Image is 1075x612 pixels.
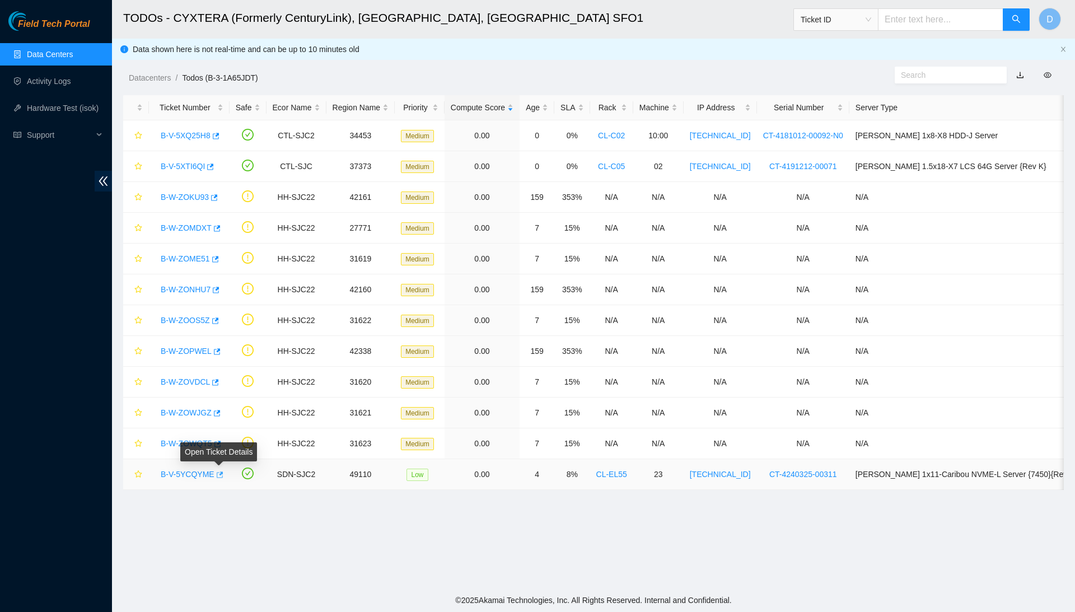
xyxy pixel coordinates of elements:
span: Field Tech Portal [18,19,90,30]
td: N/A [590,398,633,428]
span: star [134,470,142,479]
span: exclamation-circle [242,314,254,325]
td: 31621 [326,398,395,428]
td: 15% [554,428,590,459]
span: Medium [401,191,434,204]
a: Datacenters [129,73,171,82]
td: 27771 [326,213,395,244]
td: N/A [633,336,684,367]
td: 7 [520,213,554,244]
td: 7 [520,398,554,428]
span: search [1012,15,1021,25]
td: N/A [633,305,684,336]
td: N/A [684,305,757,336]
a: download [1016,71,1024,80]
span: / [175,73,177,82]
td: 0.00 [445,336,520,367]
td: SDN-SJC2 [267,459,326,490]
span: exclamation-circle [242,283,254,295]
td: N/A [590,305,633,336]
td: N/A [633,182,684,213]
span: read [13,131,21,139]
td: 7 [520,367,554,398]
td: HH-SJC22 [267,305,326,336]
a: Akamai TechnologiesField Tech Portal [8,20,90,35]
span: Medium [401,315,434,327]
td: 15% [554,244,590,274]
input: Search [901,69,992,81]
button: star [129,281,143,298]
span: D [1046,12,1053,26]
a: B-W-ZOWJGZ [161,408,212,417]
td: 0.00 [445,428,520,459]
span: Medium [401,222,434,235]
a: CL-EL55 [596,470,627,479]
button: star [129,250,143,268]
td: HH-SJC22 [267,274,326,305]
span: Ticket ID [801,11,871,28]
td: 0.00 [445,182,520,213]
button: download [1008,66,1032,84]
td: 42338 [326,336,395,367]
td: N/A [684,213,757,244]
span: check-circle [242,468,254,479]
a: CL-C02 [598,131,625,140]
div: Open Ticket Details [180,442,257,461]
td: 353% [554,182,590,213]
td: N/A [757,305,849,336]
span: Low [406,469,428,481]
td: 37373 [326,151,395,182]
a: B-W-ZOME51 [161,254,210,263]
span: Medium [401,407,434,419]
td: N/A [684,336,757,367]
button: star [129,435,143,452]
td: HH-SJC22 [267,336,326,367]
td: N/A [590,244,633,274]
button: star [129,404,143,422]
a: CT-4181012-00092-N0 [763,131,843,140]
td: 0.00 [445,120,520,151]
a: Todos (B-3-1A65JDT) [182,73,258,82]
td: 31620 [326,367,395,398]
td: 0.00 [445,151,520,182]
span: Medium [401,161,434,173]
td: 15% [554,367,590,398]
span: exclamation-circle [242,375,254,387]
td: N/A [757,367,849,398]
td: 0 [520,120,554,151]
span: check-circle [242,129,254,141]
a: B-W-ZOMDXT [161,223,212,232]
td: 7 [520,305,554,336]
a: Hardware Test (isok) [27,104,99,113]
a: Activity Logs [27,77,71,86]
td: 34453 [326,120,395,151]
span: double-left [95,171,112,191]
span: star [134,347,142,356]
td: N/A [684,398,757,428]
td: N/A [633,244,684,274]
span: star [134,409,142,418]
span: Medium [401,376,434,389]
td: N/A [757,182,849,213]
img: Akamai Technologies [8,11,57,31]
td: 7 [520,244,554,274]
td: 353% [554,336,590,367]
a: B-W-ZOWQT5 [161,439,212,448]
span: Medium [401,253,434,265]
td: N/A [757,213,849,244]
td: 0.00 [445,398,520,428]
a: [TECHNICAL_ID] [690,162,751,171]
td: CTL-SJC [267,151,326,182]
button: star [129,219,143,237]
td: 15% [554,213,590,244]
span: check-circle [242,160,254,171]
a: B-W-ZOVDCL [161,377,210,386]
footer: © 2025 Akamai Technologies, Inc. All Rights Reserved. Internal and Confidential. [112,588,1075,612]
span: exclamation-circle [242,437,254,449]
span: exclamation-circle [242,221,254,233]
span: star [134,440,142,449]
td: N/A [757,428,849,459]
td: N/A [757,274,849,305]
button: close [1060,46,1067,53]
a: B-W-ZOPWEL [161,347,212,356]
